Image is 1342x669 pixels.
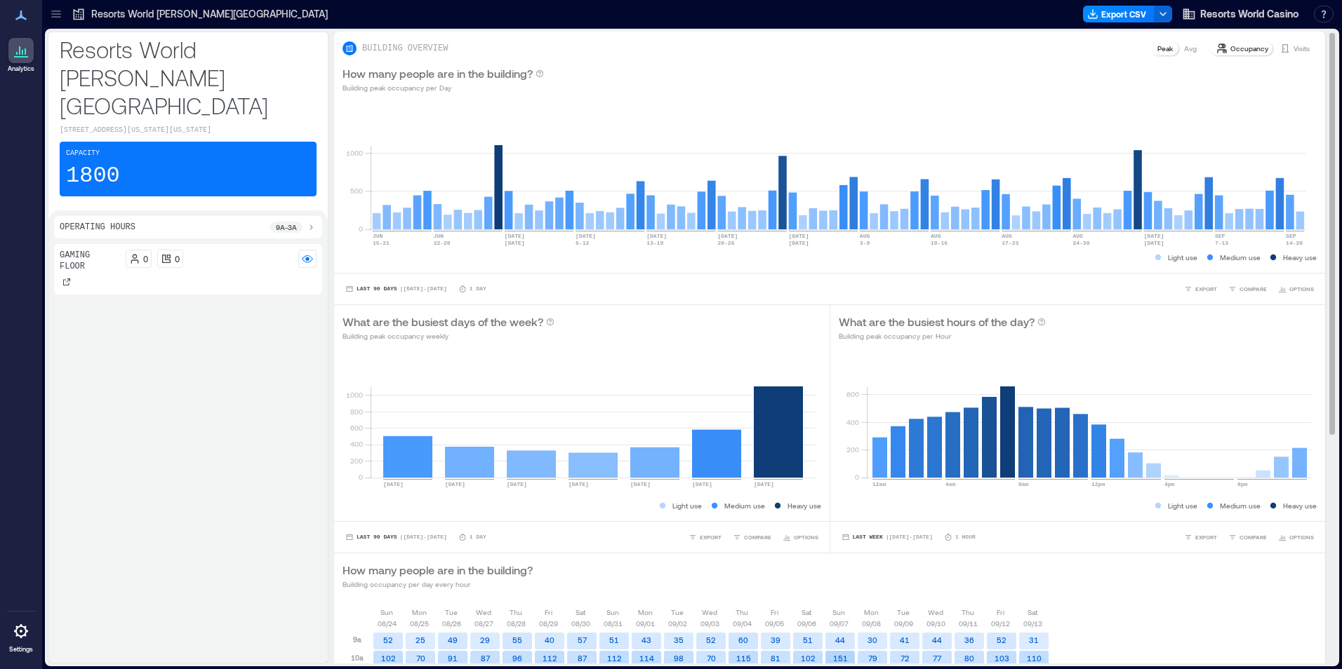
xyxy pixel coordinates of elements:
p: Sat [576,607,585,618]
p: Fri [997,607,1004,618]
p: Heavy use [788,500,821,511]
text: 6-12 [576,240,589,246]
text: 52 [997,635,1006,644]
text: 80 [964,654,974,663]
span: EXPORT [1195,533,1217,541]
p: 1800 [66,162,120,190]
text: 52 [706,635,716,644]
p: Capacity [66,148,100,159]
p: 08/24 [378,618,397,629]
text: [DATE] [505,233,525,239]
text: [DATE] [646,233,667,239]
p: [STREET_ADDRESS][US_STATE][US_STATE] [60,125,317,136]
p: Resorts World [PERSON_NAME][GEOGRAPHIC_DATA] [91,7,328,21]
p: 9a [353,634,361,645]
p: Fri [771,607,778,618]
button: OPTIONS [780,530,821,544]
p: Analytics [8,65,34,73]
p: Building peak occupancy per Day [343,82,544,93]
p: How many people are in the building? [343,65,533,82]
text: 13-19 [646,240,663,246]
span: OPTIONS [1289,285,1314,293]
text: 29 [480,635,490,644]
text: [DATE] [507,481,527,487]
text: AUG [860,233,870,239]
tspan: 800 [350,407,363,416]
text: 12am [872,481,886,487]
p: Tue [671,607,684,618]
p: 09/11 [959,618,978,629]
p: Thu [736,607,748,618]
text: [DATE] [1144,240,1164,246]
p: Wed [476,607,491,618]
a: Settings [4,614,38,658]
tspan: 600 [846,390,858,398]
span: COMPARE [744,533,771,541]
text: 35 [674,635,684,644]
button: EXPORT [1181,282,1220,296]
text: 72 [901,654,910,663]
p: Building peak occupancy weekly [343,330,554,342]
p: Settings [9,645,33,654]
p: Sun [380,607,393,618]
a: Analytics [4,34,39,77]
p: Mon [638,607,653,618]
button: Resorts World Casino [1178,3,1303,25]
text: 7-13 [1215,240,1228,246]
p: Visits [1294,43,1310,54]
button: EXPORT [686,530,724,544]
button: Last 90 Days |[DATE]-[DATE] [343,282,450,296]
text: 102 [801,654,816,663]
text: 43 [642,635,651,644]
text: 20-26 [717,240,734,246]
p: Heavy use [1283,252,1317,263]
text: 44 [835,635,845,644]
button: Last Week |[DATE]-[DATE] [839,530,936,544]
text: 112 [543,654,557,663]
text: JUN [434,233,444,239]
text: SEP [1215,233,1225,239]
tspan: 1000 [346,149,363,157]
text: [DATE] [717,233,738,239]
p: Light use [1168,252,1197,263]
p: Sun [832,607,845,618]
p: 08/27 [474,618,493,629]
text: [DATE] [445,481,465,487]
p: 08/31 [604,618,623,629]
button: COMPARE [1225,282,1270,296]
text: 81 [771,654,780,663]
text: 114 [639,654,654,663]
text: [DATE] [505,240,525,246]
span: COMPARE [1240,533,1267,541]
text: 39 [771,635,780,644]
p: Mon [864,607,879,618]
text: 30 [868,635,877,644]
text: 15-21 [373,240,390,246]
text: [DATE] [569,481,589,487]
button: EXPORT [1181,530,1220,544]
tspan: 400 [846,418,858,426]
p: 08/26 [442,618,461,629]
text: 31 [1029,635,1039,644]
text: 41 [900,635,910,644]
button: OPTIONS [1275,282,1317,296]
tspan: 0 [359,473,363,481]
tspan: 1000 [346,391,363,399]
text: [DATE] [789,233,809,239]
p: Resorts World [PERSON_NAME][GEOGRAPHIC_DATA] [60,35,317,119]
text: [DATE] [789,240,809,246]
p: Medium use [1220,252,1261,263]
text: 87 [481,654,491,663]
button: OPTIONS [1275,530,1317,544]
text: 4pm [1164,481,1175,487]
p: 09/03 [700,618,719,629]
tspan: 0 [854,473,858,481]
p: Wed [702,607,717,618]
p: 10a [351,652,364,663]
p: 1 Day [470,285,486,293]
p: BUILDING OVERVIEW [362,43,448,54]
text: 3-9 [860,240,870,246]
text: AUG [1002,233,1012,239]
text: 17-23 [1002,240,1018,246]
text: 96 [512,654,522,663]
